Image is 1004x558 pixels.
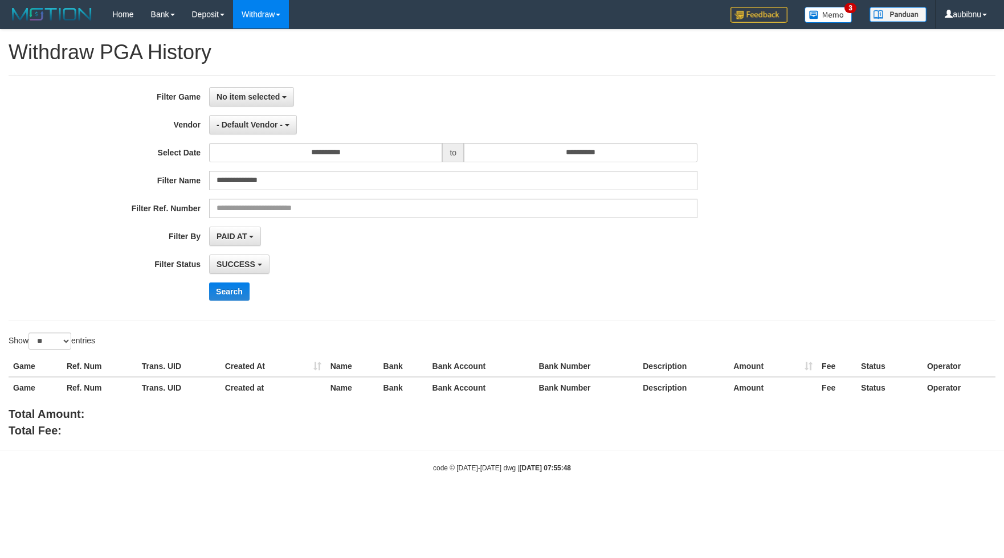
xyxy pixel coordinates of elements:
th: Operator [923,356,995,377]
strong: [DATE] 07:55:48 [520,464,571,472]
th: Operator [923,377,995,398]
small: code © [DATE]-[DATE] dwg | [433,464,571,472]
th: Trans. UID [137,356,221,377]
th: Fee [817,377,856,398]
th: Ref. Num [62,377,137,398]
b: Total Amount: [9,408,84,420]
th: Name [326,356,379,377]
th: Bank [379,377,428,398]
th: Description [638,377,729,398]
th: Bank [379,356,428,377]
img: MOTION_logo.png [9,6,95,23]
th: Trans. UID [137,377,221,398]
th: Ref. Num [62,356,137,377]
label: Show entries [9,333,95,350]
th: Amount [729,356,817,377]
button: No item selected [209,87,294,106]
b: Total Fee: [9,424,62,437]
span: to [442,143,464,162]
img: Feedback.jpg [730,7,787,23]
th: Bank Account [428,356,534,377]
span: SUCCESS [217,260,255,269]
th: Created at [221,377,326,398]
th: Amount [729,377,817,398]
button: SUCCESS [209,255,270,274]
th: Status [856,356,923,377]
span: PAID AT [217,232,247,241]
th: Bank Number [534,356,638,377]
img: panduan.png [870,7,927,22]
th: Bank Account [428,377,534,398]
button: - Default Vendor - [209,115,297,134]
th: Game [9,377,62,398]
th: Created At [221,356,326,377]
button: Search [209,282,250,301]
span: - Default Vendor - [217,120,283,129]
select: Showentries [28,333,71,350]
th: Bank Number [534,377,638,398]
span: 3 [844,3,856,13]
th: Name [326,377,379,398]
th: Status [856,377,923,398]
th: Fee [817,356,856,377]
th: Description [638,356,729,377]
span: No item selected [217,92,280,101]
h1: Withdraw PGA History [9,41,995,64]
th: Game [9,356,62,377]
button: PAID AT [209,227,261,246]
img: Button%20Memo.svg [805,7,852,23]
